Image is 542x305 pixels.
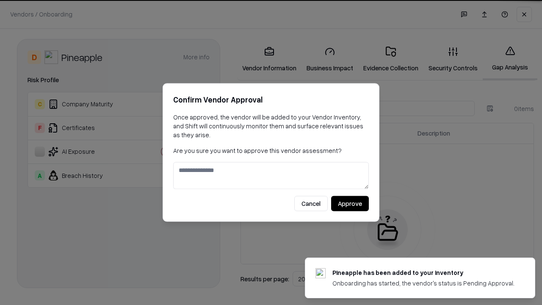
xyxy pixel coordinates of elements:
p: Once approved, the vendor will be added to your Vendor Inventory, and Shift will continuously mon... [173,113,369,139]
img: pineappleenergy.com [315,268,326,278]
div: Pineapple has been added to your inventory [332,268,514,277]
button: Cancel [294,196,328,211]
p: Are you sure you want to approve this vendor assessment? [173,146,369,155]
button: Approve [331,196,369,211]
div: Onboarding has started, the vendor's status is Pending Approval. [332,279,514,288]
h2: Confirm Vendor Approval [173,94,369,106]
